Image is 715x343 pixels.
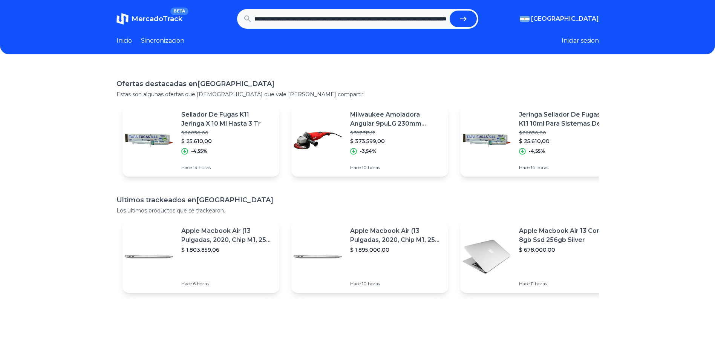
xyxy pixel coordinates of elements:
p: Hace 6 horas [181,281,273,287]
p: Hace 11 horas [519,281,611,287]
p: $ 678.000,00 [519,246,611,254]
a: Featured imageJeringa Sellador De Fugas K11 10ml Para Sistemas De Presion$ 26.830,00$ 25.610,00-4... [460,104,617,177]
a: Featured imageApple Macbook Air (13 Pulgadas, 2020, Chip M1, 256 Gb De Ssd, 8 Gb De Ram) - Plata$... [122,220,279,293]
p: $ 25.610,00 [519,137,611,145]
h1: Ofertas destacadas en [GEOGRAPHIC_DATA] [116,78,599,89]
p: $ 387.313,12 [350,130,442,136]
a: MercadoTrackBETA [116,13,182,25]
button: [GEOGRAPHIC_DATA] [520,14,599,23]
p: Hace 14 horas [181,165,273,171]
a: Inicio [116,36,132,45]
img: Featured image [122,114,175,167]
button: Iniciar sesion [562,36,599,45]
p: Estas son algunas ofertas que [DEMOGRAPHIC_DATA] que vale [PERSON_NAME] compartir. [116,91,599,98]
img: Featured image [291,114,344,167]
a: Sincronizacion [141,36,184,45]
p: Los ultimos productos que se trackearon. [116,207,599,214]
a: Featured imageApple Macbook Air (13 Pulgadas, 2020, Chip M1, 256 Gb De Ssd, 8 Gb De Ram) - Plata$... [291,220,448,293]
h1: Ultimos trackeados en [GEOGRAPHIC_DATA] [116,195,599,205]
a: Featured imageSellador De Fugas K11 Jeringa X 10 Ml Hasta 3 Tr$ 26.830,00$ 25.610,00-4,55%Hace 14... [122,104,279,177]
span: MercadoTrack [132,15,182,23]
span: BETA [170,8,188,15]
a: Featured imageApple Macbook Air 13 Core I5 8gb Ssd 256gb Silver$ 678.000,00Hace 11 horas [460,220,617,293]
p: Apple Macbook Air (13 Pulgadas, 2020, Chip M1, 256 Gb De Ssd, 8 Gb De Ram) - Plata [181,226,273,245]
img: Featured image [291,230,344,283]
p: Hace 10 horas [350,281,442,287]
p: Sellador De Fugas K11 Jeringa X 10 Ml Hasta 3 Tr [181,110,273,128]
p: $ 26.830,00 [181,130,273,136]
span: [GEOGRAPHIC_DATA] [531,14,599,23]
p: Apple Macbook Air (13 Pulgadas, 2020, Chip M1, 256 Gb De Ssd, 8 Gb De Ram) - Plata [350,226,442,245]
img: MercadoTrack [116,13,129,25]
p: Apple Macbook Air 13 Core I5 8gb Ssd 256gb Silver [519,226,611,245]
p: $ 26.830,00 [519,130,611,136]
p: Hace 10 horas [350,165,442,171]
p: Milwaukee Amoladora Angular 9puLG 230mm 2200w 6087-59a [350,110,442,128]
p: $ 373.599,00 [350,137,442,145]
p: -4,55% [191,148,207,154]
p: -3,54% [360,148,377,154]
img: Featured image [460,114,513,167]
img: Argentina [520,16,530,22]
p: $ 25.610,00 [181,137,273,145]
p: Jeringa Sellador De Fugas K11 10ml Para Sistemas De Presion [519,110,611,128]
p: -4,55% [529,148,545,154]
img: Featured image [122,230,175,283]
p: Hace 14 horas [519,165,611,171]
img: Featured image [460,230,513,283]
p: $ 1.803.859,06 [181,246,273,254]
a: Featured imageMilwaukee Amoladora Angular 9puLG 230mm 2200w 6087-59a$ 387.313,12$ 373.599,00-3,54... [291,104,448,177]
p: $ 1.895.000,00 [350,246,442,254]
